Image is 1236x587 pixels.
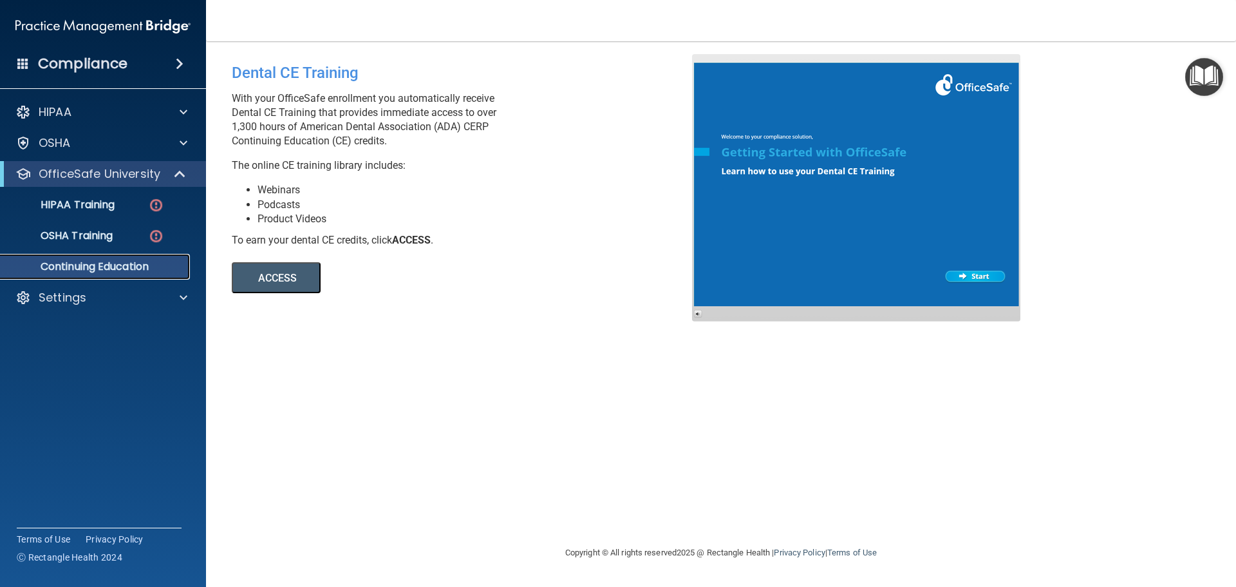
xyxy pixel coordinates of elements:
[1185,58,1223,96] button: Open Resource Center
[15,166,187,182] a: OfficeSafe University
[392,234,431,246] b: ACCESS
[232,262,321,293] button: ACCESS
[232,233,702,247] div: To earn your dental CE credits, click .
[8,229,113,242] p: OSHA Training
[148,197,164,213] img: danger-circle.6113f641.png
[148,228,164,244] img: danger-circle.6113f641.png
[15,14,191,39] img: PMB logo
[15,290,187,305] a: Settings
[17,551,122,564] span: Ⓒ Rectangle Health 2024
[774,548,825,557] a: Privacy Policy
[8,260,184,273] p: Continuing Education
[39,290,86,305] p: Settings
[39,104,71,120] p: HIPAA
[232,159,702,173] p: The online CE training library includes:
[86,533,144,546] a: Privacy Policy
[15,135,187,151] a: OSHA
[8,198,115,211] p: HIPAA Training
[486,532,956,573] div: Copyright © All rights reserved 2025 @ Rectangle Health | |
[39,135,71,151] p: OSHA
[232,274,584,284] a: ACCESS
[17,533,70,546] a: Terms of Use
[827,548,877,557] a: Terms of Use
[232,54,702,91] div: Dental CE Training
[257,198,702,212] li: Podcasts
[15,104,187,120] a: HIPAA
[257,212,702,226] li: Product Videos
[38,55,127,73] h4: Compliance
[257,183,702,197] li: Webinars
[39,166,160,182] p: OfficeSafe University
[232,91,702,148] p: With your OfficeSafe enrollment you automatically receive Dental CE Training that provides immedi...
